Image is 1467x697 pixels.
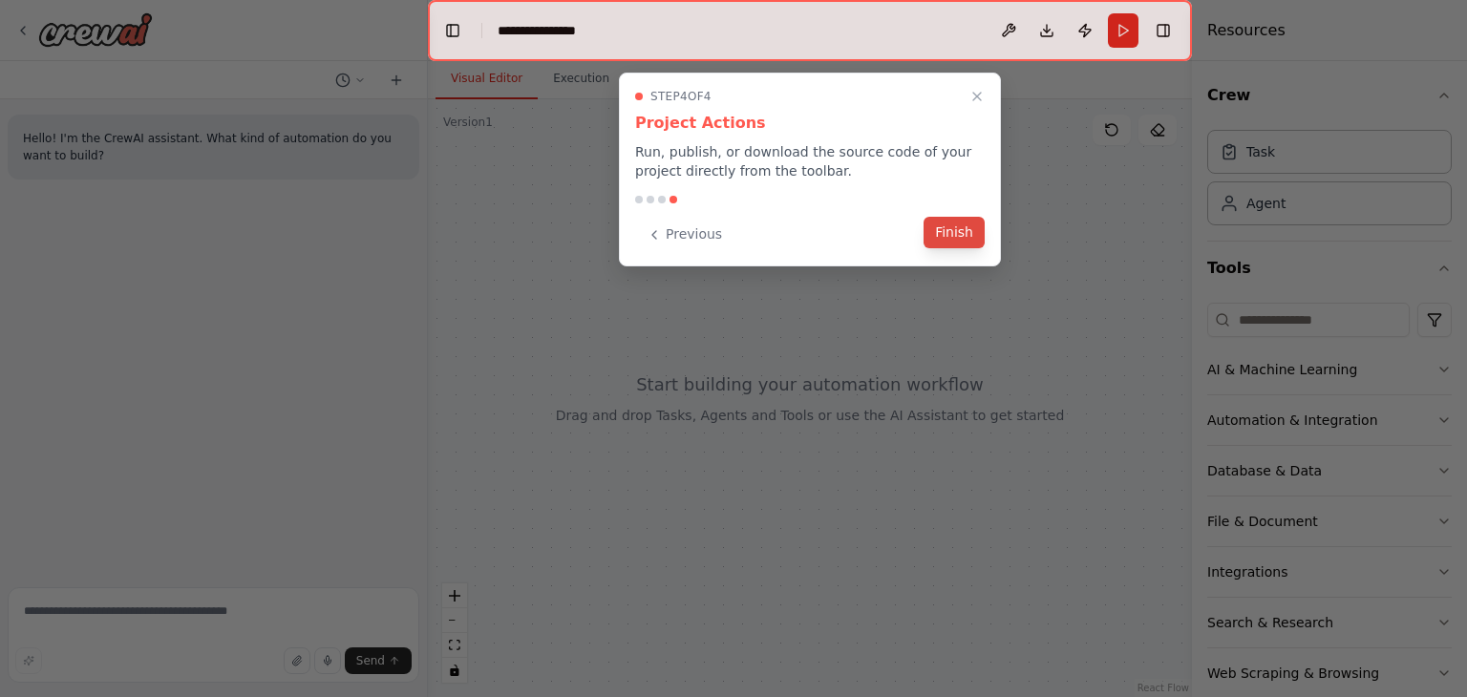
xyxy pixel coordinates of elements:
[966,85,989,108] button: Close walkthrough
[924,217,985,248] button: Finish
[635,112,985,135] h3: Project Actions
[635,219,733,250] button: Previous
[650,89,712,104] span: Step 4 of 4
[635,142,985,180] p: Run, publish, or download the source code of your project directly from the toolbar.
[439,17,466,44] button: Hide left sidebar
